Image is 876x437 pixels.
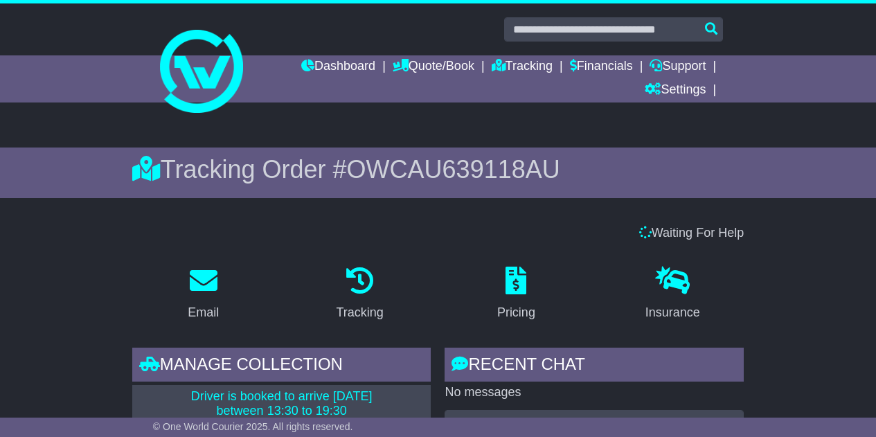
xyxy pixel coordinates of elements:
a: Tracking [492,55,553,79]
div: Insurance [645,303,700,322]
a: Financials [570,55,633,79]
p: No messages [445,385,744,400]
a: Tracking [327,262,392,327]
div: Pricing [497,303,535,322]
div: Email [188,303,219,322]
div: RECENT CHAT [445,348,744,385]
a: Quote/Book [393,55,474,79]
a: Insurance [636,262,709,327]
a: Pricing [488,262,544,327]
span: © One World Courier 2025. All rights reserved. [153,421,353,432]
span: OWCAU639118AU [347,155,560,184]
a: Dashboard [301,55,375,79]
a: Email [179,262,228,327]
div: Tracking [336,303,383,322]
a: Support [650,55,706,79]
p: Driver is booked to arrive [DATE] between 13:30 to 19:30 [141,389,423,419]
div: Tracking Order # [132,154,744,184]
div: Waiting For Help [125,226,751,241]
div: Manage collection [132,348,431,385]
a: Settings [645,79,706,102]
